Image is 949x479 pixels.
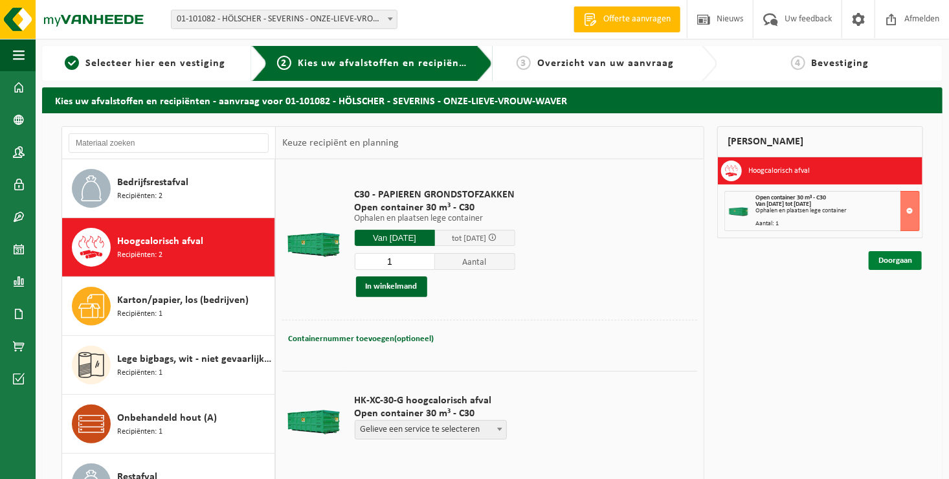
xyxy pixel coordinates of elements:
span: Recipiënten: 1 [117,308,162,320]
span: Recipiënten: 2 [117,249,162,262]
span: Open container 30 m³ - C30 [355,201,515,214]
span: Bedrijfsrestafval [117,175,188,190]
span: Karton/papier, los (bedrijven) [117,293,249,308]
span: 3 [517,56,531,70]
span: C30 - PAPIEREN GRONDSTOFZAKKEN [355,188,515,201]
span: 4 [791,56,805,70]
input: Materiaal zoeken [69,133,269,153]
a: Doorgaan [869,251,922,270]
span: Containernummer toevoegen(optioneel) [288,335,434,343]
span: Open container 30 m³ - C30 [755,194,826,201]
strong: Van [DATE] tot [DATE] [755,201,811,208]
span: HK-XC-30-G hoogcalorisch afval [355,394,507,407]
span: Gelieve een service te selecteren [355,421,506,439]
h3: Hoogcalorisch afval [748,161,810,181]
button: Containernummer toevoegen(optioneel) [287,330,435,348]
a: 1Selecteer hier een vestiging [49,56,241,71]
span: 01-101082 - HÖLSCHER - SEVERINS - ONZE-LIEVE-VROUW-WAVER [171,10,397,29]
div: Aantal: 1 [755,221,919,227]
button: Onbehandeld hout (A) Recipiënten: 1 [62,395,275,454]
input: Selecteer datum [355,230,435,246]
span: Onbehandeld hout (A) [117,410,217,426]
span: Hoogcalorisch afval [117,234,203,249]
a: Offerte aanvragen [574,6,680,32]
p: Ophalen en plaatsen lege container [355,214,515,223]
span: Recipiënten: 2 [117,190,162,203]
span: 1 [65,56,79,70]
button: Hoogcalorisch afval Recipiënten: 2 [62,218,275,277]
span: Bevestiging [812,58,869,69]
span: tot [DATE] [452,234,487,243]
span: 2 [277,56,291,70]
span: 01-101082 - HÖLSCHER - SEVERINS - ONZE-LIEVE-VROUW-WAVER [172,10,397,28]
span: Overzicht van uw aanvraag [537,58,674,69]
span: Lege bigbags, wit - niet gevaarlijk - los [117,351,271,367]
button: In winkelmand [356,276,427,297]
div: Keuze recipiënt en planning [276,127,405,159]
button: Karton/papier, los (bedrijven) Recipiënten: 1 [62,277,275,336]
div: Ophalen en plaatsen lege container [755,208,919,214]
span: Recipiënten: 1 [117,426,162,438]
button: Bedrijfsrestafval Recipiënten: 2 [62,159,275,218]
span: Kies uw afvalstoffen en recipiënten [298,58,476,69]
span: Gelieve een service te selecteren [355,420,507,440]
span: Selecteer hier een vestiging [85,58,225,69]
span: Offerte aanvragen [600,13,674,26]
span: Open container 30 m³ - C30 [355,407,507,420]
span: Aantal [435,253,515,270]
div: [PERSON_NAME] [717,126,923,157]
button: Lege bigbags, wit - niet gevaarlijk - los Recipiënten: 1 [62,336,275,395]
span: Recipiënten: 1 [117,367,162,379]
h2: Kies uw afvalstoffen en recipiënten - aanvraag voor 01-101082 - HÖLSCHER - SEVERINS - ONZE-LIEVE-... [42,87,943,113]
